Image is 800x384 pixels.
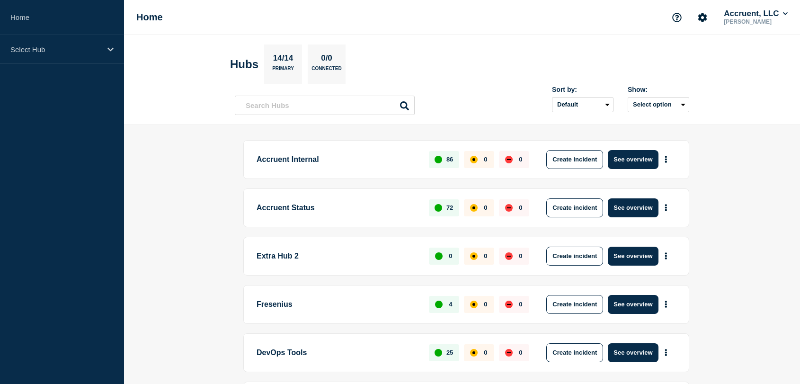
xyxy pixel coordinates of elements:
p: Connected [311,66,341,76]
button: Create incident [546,295,603,314]
button: More actions [660,344,672,361]
div: affected [470,301,478,308]
div: down [505,204,513,212]
div: down [505,156,513,163]
p: 0 [519,204,522,211]
div: down [505,252,513,260]
p: 14/14 [269,54,297,66]
p: Select Hub [10,45,101,54]
div: affected [470,349,478,357]
button: Create incident [546,343,603,362]
div: down [505,349,513,357]
h2: Hubs [230,58,258,71]
button: Select option [628,97,689,112]
p: Primary [272,66,294,76]
div: up [435,156,442,163]
p: 0 [449,252,452,259]
div: up [435,204,442,212]
p: DevOps Tools [257,343,418,362]
div: up [435,301,443,308]
button: Account settings [693,8,712,27]
p: 0 [519,252,522,259]
button: See overview [608,198,658,217]
button: Accruent, LLC [722,9,790,18]
div: Sort by: [552,86,613,93]
div: affected [470,204,478,212]
button: See overview [608,343,658,362]
button: Create incident [546,150,603,169]
div: up [435,252,443,260]
p: 0 [484,204,487,211]
div: up [435,349,442,357]
p: Extra Hub 2 [257,247,418,266]
button: More actions [660,199,672,216]
p: 86 [446,156,453,163]
p: 0/0 [318,54,336,66]
button: More actions [660,151,672,168]
p: 0 [484,156,487,163]
div: affected [470,156,478,163]
p: 0 [519,301,522,308]
p: Fresenius [257,295,418,314]
p: Accruent Status [257,198,418,217]
p: 0 [519,349,522,356]
p: Accruent Internal [257,150,418,169]
h1: Home [136,12,163,23]
input: Search Hubs [235,96,415,115]
div: down [505,301,513,308]
div: affected [470,252,478,260]
div: Show: [628,86,689,93]
p: 0 [484,252,487,259]
button: See overview [608,247,658,266]
p: 72 [446,204,453,211]
p: [PERSON_NAME] [722,18,790,25]
button: See overview [608,150,658,169]
button: Create incident [546,247,603,266]
p: 0 [484,301,487,308]
button: More actions [660,295,672,313]
select: Sort by [552,97,613,112]
p: 0 [484,349,487,356]
button: Support [667,8,687,27]
button: Create incident [546,198,603,217]
p: 25 [446,349,453,356]
button: More actions [660,247,672,265]
button: See overview [608,295,658,314]
p: 0 [519,156,522,163]
p: 4 [449,301,452,308]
